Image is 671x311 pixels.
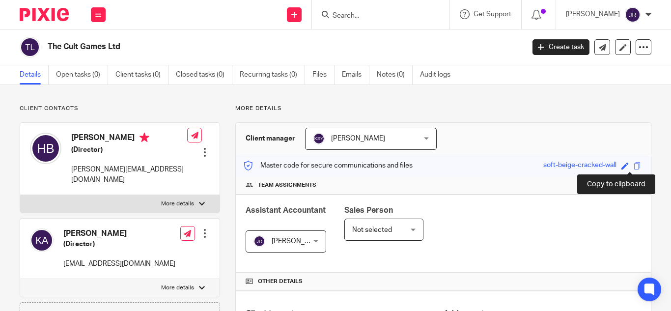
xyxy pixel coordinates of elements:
[161,200,194,208] p: More details
[71,165,187,185] p: [PERSON_NAME][EMAIL_ADDRESS][DOMAIN_NAME]
[258,278,303,285] span: Other details
[243,161,413,170] p: Master code for secure communications and files
[115,65,168,85] a: Client tasks (0)
[352,226,392,233] span: Not selected
[176,65,232,85] a: Closed tasks (0)
[332,12,420,21] input: Search
[71,145,187,155] h5: (Director)
[48,42,424,52] h2: The Cult Games Ltd
[532,39,589,55] a: Create task
[56,65,108,85] a: Open tasks (0)
[20,37,40,57] img: svg%3E
[240,65,305,85] a: Recurring tasks (0)
[30,228,54,252] img: svg%3E
[20,105,220,113] p: Client contacts
[63,259,175,269] p: [EMAIL_ADDRESS][DOMAIN_NAME]
[20,65,49,85] a: Details
[161,284,194,292] p: More details
[20,8,69,21] img: Pixie
[140,133,149,142] i: Primary
[331,135,385,142] span: [PERSON_NAME]
[246,134,295,143] h3: Client manager
[246,206,326,214] span: Assistant Accountant
[566,9,620,19] p: [PERSON_NAME]
[625,7,641,23] img: svg%3E
[30,133,61,164] img: svg%3E
[63,239,175,249] h5: (Director)
[253,235,265,247] img: svg%3E
[342,65,369,85] a: Emails
[474,11,511,18] span: Get Support
[344,206,393,214] span: Sales Person
[63,228,175,239] h4: [PERSON_NAME]
[543,160,616,171] div: soft-beige-cracked-wall
[258,181,316,189] span: Team assignments
[420,65,458,85] a: Audit logs
[313,133,325,144] img: svg%3E
[71,133,187,145] h4: [PERSON_NAME]
[272,238,326,245] span: [PERSON_NAME]
[377,65,413,85] a: Notes (0)
[235,105,651,113] p: More details
[312,65,335,85] a: Files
